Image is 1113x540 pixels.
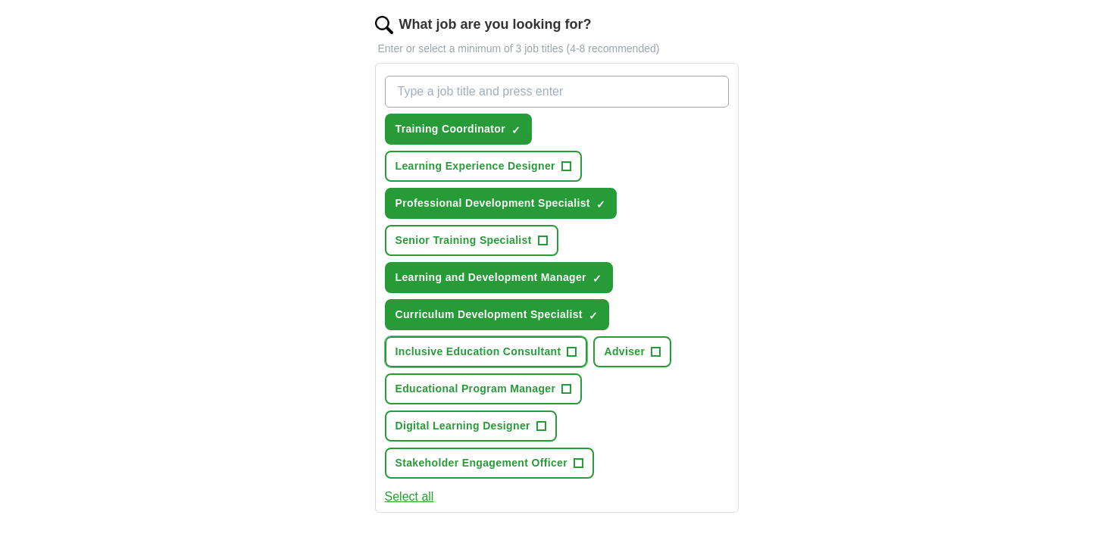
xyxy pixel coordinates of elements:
span: ✓ [592,273,602,285]
label: What job are you looking for? [399,14,592,35]
input: Type a job title and press enter [385,76,729,108]
button: Senior Training Specialist [385,225,558,256]
span: Inclusive Education Consultant [395,344,561,360]
button: Training Coordinator✓ [385,114,532,145]
button: Inclusive Education Consultant [385,336,588,367]
span: Training Coordinator [395,121,505,137]
button: Learning and Development Manager✓ [385,262,613,293]
span: Digital Learning Designer [395,418,530,434]
span: Learning and Development Manager [395,270,586,286]
button: Curriculum Development Specialist✓ [385,299,609,330]
button: Educational Program Manager [385,373,583,404]
span: Learning Experience Designer [395,158,555,174]
button: Digital Learning Designer [385,410,557,442]
p: Enter or select a minimum of 3 job titles (4-8 recommended) [375,41,739,57]
span: Educational Program Manager [395,381,556,397]
button: Learning Experience Designer [385,151,582,182]
span: Professional Development Specialist [395,195,590,211]
img: search.png [375,16,393,34]
span: ✓ [596,198,605,211]
button: Adviser [593,336,671,367]
span: Stakeholder Engagement Officer [395,455,568,471]
span: Adviser [604,344,645,360]
button: Select all [385,488,434,506]
span: ✓ [589,310,598,322]
span: ✓ [511,124,521,136]
button: Stakeholder Engagement Officer [385,448,595,479]
span: Curriculum Development Specialist [395,307,583,323]
span: Senior Training Specialist [395,233,532,248]
button: Professional Development Specialist✓ [385,188,617,219]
